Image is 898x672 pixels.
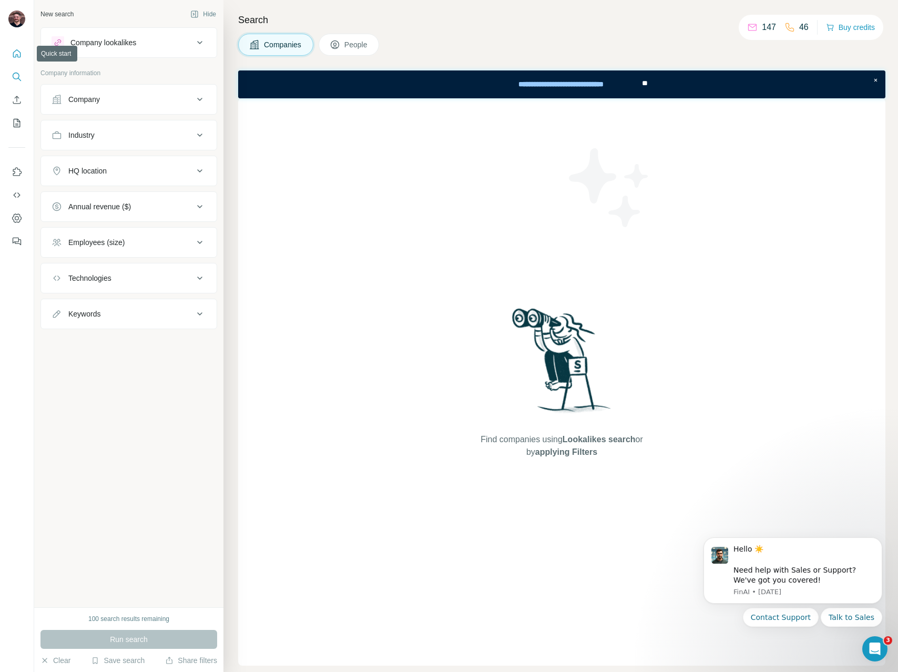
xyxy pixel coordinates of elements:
span: Find companies using or by [477,433,646,459]
div: Company lookalikes [70,37,136,48]
button: HQ location [41,158,217,184]
div: Company [68,94,100,105]
div: New search [40,9,74,19]
button: Keywords [41,301,217,327]
iframe: Banner [238,70,885,98]
div: HQ location [68,166,107,176]
img: Avatar [8,11,25,27]
button: Dashboard [8,209,25,228]
button: Use Surfe on LinkedIn [8,162,25,181]
button: Feedback [8,232,25,251]
p: 147 [762,21,776,34]
button: Hide [183,6,223,22]
h4: Search [238,13,885,27]
button: Clear [40,655,70,666]
span: 3 [884,636,892,645]
iframe: Intercom live chat [862,636,887,661]
div: 100 search results remaining [88,614,169,624]
button: Save search [91,655,145,666]
button: Use Surfe API [8,186,25,205]
div: Industry [68,130,95,140]
button: Industry [41,123,217,148]
div: Annual revenue ($) [68,201,131,212]
button: Quick start [8,44,25,63]
p: Company information [40,68,217,78]
button: Company [41,87,217,112]
button: Employees (size) [41,230,217,255]
img: Surfe Illustration - Woman searching with binoculars [507,306,617,423]
span: Lookalikes search [563,435,636,444]
p: 46 [799,21,809,34]
span: Companies [264,39,302,50]
button: Buy credits [826,20,875,35]
button: Company lookalikes [41,30,217,55]
div: Technologies [68,273,111,283]
button: Enrich CSV [8,90,25,109]
div: Employees (size) [68,237,125,248]
button: My lists [8,114,25,133]
span: applying Filters [535,447,597,456]
iframe: Intercom notifications message [688,524,898,667]
span: People [344,39,369,50]
button: Annual revenue ($) [41,194,217,219]
button: Technologies [41,266,217,291]
button: Share filters [165,655,217,666]
button: Search [8,67,25,86]
div: Keywords [68,309,100,319]
img: Surfe Illustration - Stars [562,140,657,235]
